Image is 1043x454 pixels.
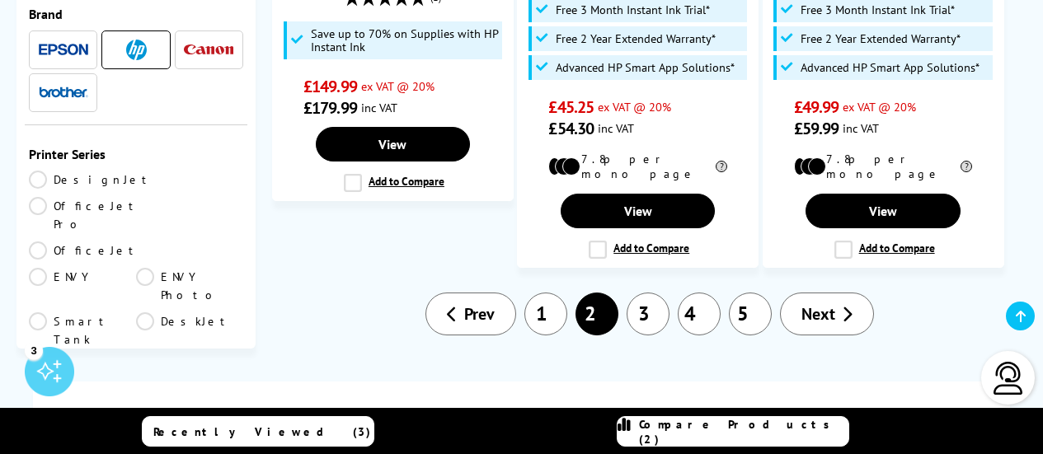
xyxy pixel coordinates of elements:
[801,3,955,16] span: Free 3 Month Instant Ink Trial*
[464,303,495,325] span: Prev
[794,96,839,118] span: £49.99
[25,341,43,359] div: 3
[589,241,689,259] label: Add to Compare
[39,82,88,103] a: Brother
[29,171,154,189] a: DesignJet
[556,61,735,74] span: Advanced HP Smart App Solutions*
[801,303,835,325] span: Next
[425,293,516,335] a: Prev
[729,293,772,335] a: 5
[992,362,1025,395] img: user-headset-light.svg
[627,293,669,335] a: 3
[316,127,470,161] a: View
[136,268,243,304] a: ENVY Photo
[29,312,136,349] a: Smart Tank
[39,44,88,56] img: Epson
[344,174,444,192] label: Add to Compare
[153,424,371,439] span: Recently Viewed (3)
[361,100,397,115] span: inc VAT
[361,78,435,94] span: ex VAT @ 20%
[794,152,973,181] li: 7.8p per mono page
[843,120,879,136] span: inc VAT
[639,417,848,447] span: Compare Products (2)
[29,241,141,260] a: OfficeJet
[548,118,594,139] span: £54.30
[801,61,980,74] span: Advanced HP Smart App Solutions*
[29,197,141,233] a: OfficeJet Pro
[29,6,243,22] div: Brand
[29,268,136,304] a: ENVY
[794,118,839,139] span: £59.99
[801,32,961,45] span: Free 2 Year Extended Warranty*
[834,241,935,259] label: Add to Compare
[598,99,671,115] span: ex VAT @ 20%
[548,152,727,181] li: 7.8p per mono page
[561,194,715,228] a: View
[142,416,374,447] a: Recently Viewed (3)
[780,293,874,335] a: Next
[184,40,233,60] a: Canon
[29,146,243,162] div: Printer Series
[843,99,916,115] span: ex VAT @ 20%
[39,40,88,60] a: Epson
[806,194,960,228] a: View
[303,97,357,119] span: £179.99
[311,27,498,54] span: Save up to 70% on Supplies with HP Instant Ink
[39,87,88,98] img: Brother
[548,96,594,118] span: £45.25
[678,293,721,335] a: 4
[556,3,710,16] span: Free 3 Month Instant Ink Trial*
[598,120,634,136] span: inc VAT
[184,44,233,55] img: Canon
[524,293,567,335] a: 1
[136,312,243,349] a: DeskJet
[111,40,161,60] a: HP
[556,32,716,45] span: Free 2 Year Extended Warranty*
[303,76,357,97] span: £149.99
[126,40,147,60] img: HP
[617,416,849,447] a: Compare Products (2)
